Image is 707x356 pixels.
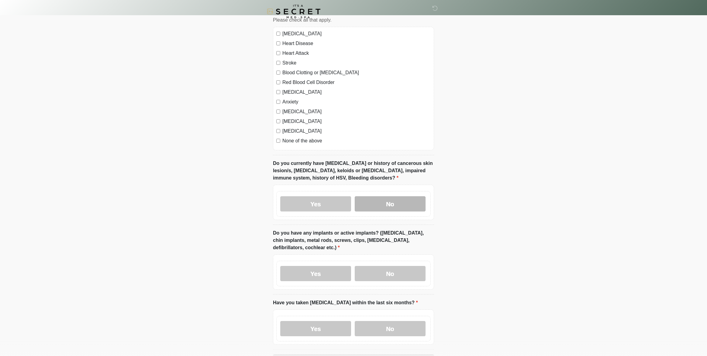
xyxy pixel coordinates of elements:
[282,79,431,86] label: Red Blood Cell Disorder
[276,71,280,75] input: Blood Clotting or [MEDICAL_DATA]
[280,321,351,336] label: Yes
[355,266,426,281] label: No
[282,40,431,47] label: Heart Disease
[273,229,434,251] label: Do you have any implants or active implants? ([MEDICAL_DATA], chin implants, metal rods, screws, ...
[273,160,434,182] label: Do you currently have [MEDICAL_DATA] or history of cancerous skin lesion/s, [MEDICAL_DATA], keloi...
[282,118,431,125] label: [MEDICAL_DATA]
[282,50,431,57] label: Heart Attack
[273,299,418,306] label: Have you taken [MEDICAL_DATA] within the last six months?
[282,108,431,115] label: [MEDICAL_DATA]
[282,98,431,106] label: Anxiety
[276,100,280,104] input: Anxiety
[282,30,431,37] label: [MEDICAL_DATA]
[280,196,351,211] label: Yes
[355,196,426,211] label: No
[276,90,280,94] input: [MEDICAL_DATA]
[355,321,426,336] label: No
[282,59,431,67] label: Stroke
[282,127,431,135] label: [MEDICAL_DATA]
[276,139,280,143] input: None of the above
[276,32,280,36] input: [MEDICAL_DATA]
[282,69,431,76] label: Blood Clotting or [MEDICAL_DATA]
[276,80,280,84] input: Red Blood Cell Disorder
[267,5,320,18] img: It's A Secret Med Spa Logo
[276,129,280,133] input: [MEDICAL_DATA]
[280,266,351,281] label: Yes
[276,51,280,55] input: Heart Attack
[282,89,431,96] label: [MEDICAL_DATA]
[282,137,431,145] label: None of the above
[276,110,280,113] input: [MEDICAL_DATA]
[276,41,280,45] input: Heart Disease
[276,61,280,65] input: Stroke
[276,119,280,123] input: [MEDICAL_DATA]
